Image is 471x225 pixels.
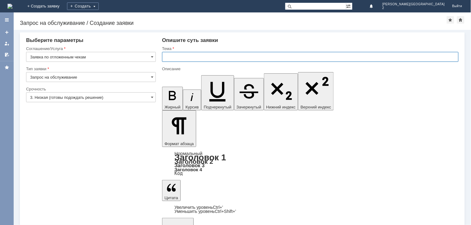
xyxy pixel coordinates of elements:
[26,87,155,91] div: Срочность
[2,39,12,48] a: Мои заявки
[183,90,201,110] button: Курсив
[162,205,459,214] div: Цитата
[162,37,218,43] span: Опишите суть заявки
[174,151,202,156] a: Нормальный
[213,205,223,210] span: Ctrl+'
[383,6,445,10] span: 2
[2,27,12,37] a: Создать заявку
[266,105,296,109] span: Нижний индекс
[237,105,261,109] span: Зачеркнутый
[162,151,459,176] div: Формат абзаца
[174,163,205,168] a: Заголовок 3
[165,195,178,200] span: Цитата
[346,3,352,9] span: Расширенный поиск
[7,4,12,9] img: logo
[162,180,181,201] button: Цитата
[298,72,334,110] button: Верхний индекс
[162,47,457,51] div: Тема
[174,171,183,176] a: Код
[2,50,12,60] a: Мои согласования
[383,2,445,6] span: [PERSON_NAME][GEOGRAPHIC_DATA]
[162,87,183,110] button: Жирный
[185,105,199,109] span: Курсив
[174,167,202,172] a: Заголовок 4
[174,205,223,210] a: Increase
[174,153,226,162] a: Заголовок 1
[174,158,213,165] a: Заголовок 2
[301,105,331,109] span: Верхний индекс
[67,2,99,10] div: Создать
[174,209,236,214] a: Decrease
[447,16,454,24] div: Добавить в избранное
[234,78,264,110] button: Зачеркнутый
[20,20,447,26] div: Запрос на обслуживание / Создание заявки
[264,73,298,110] button: Нижний индекс
[26,67,155,71] div: Тип заявки
[162,110,196,147] button: Формат абзаца
[201,75,234,110] button: Подчеркнутый
[165,105,181,109] span: Жирный
[215,209,236,214] span: Ctrl+Shift+'
[165,141,194,146] span: Формат абзаца
[457,16,464,24] div: Сделать домашней страницей
[162,67,457,71] div: Описание
[204,105,231,109] span: Подчеркнутый
[26,37,84,43] span: Выберите параметры
[26,47,155,51] div: Соглашение/Услуга
[7,4,12,9] a: Перейти на домашнюю страницу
